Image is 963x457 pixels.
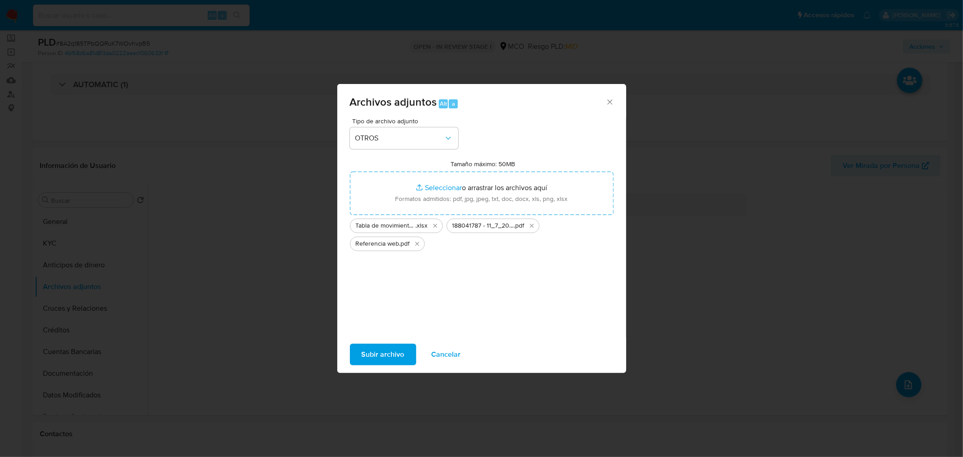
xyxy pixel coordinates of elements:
[400,239,410,248] span: .pdf
[352,118,461,124] span: Tipo de archivo adjunto
[420,344,473,365] button: Cancelar
[440,99,447,108] span: Alt
[452,99,455,108] span: a
[416,221,428,230] span: .xlsx
[605,98,614,106] button: Cerrar
[362,345,405,364] span: Subir archivo
[430,220,441,231] button: Eliminar Tabla de movimientos 188041787.xlsx
[432,345,461,364] span: Cancelar
[356,239,400,248] span: Referencia web
[356,221,416,230] span: Tabla de movimientos 188041787
[350,94,437,110] span: Archivos adjuntos
[350,215,614,251] ul: Archivos seleccionados
[451,160,515,168] label: Tamaño máximo: 50MB
[526,220,537,231] button: Eliminar 188041787 - 11_7_2025.pdf
[412,238,423,249] button: Eliminar Referencia web.pdf
[355,134,444,143] span: OTROS
[452,221,514,230] span: 188041787 - 11_7_2025
[350,127,458,149] button: OTROS
[350,344,416,365] button: Subir archivo
[514,221,525,230] span: .pdf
